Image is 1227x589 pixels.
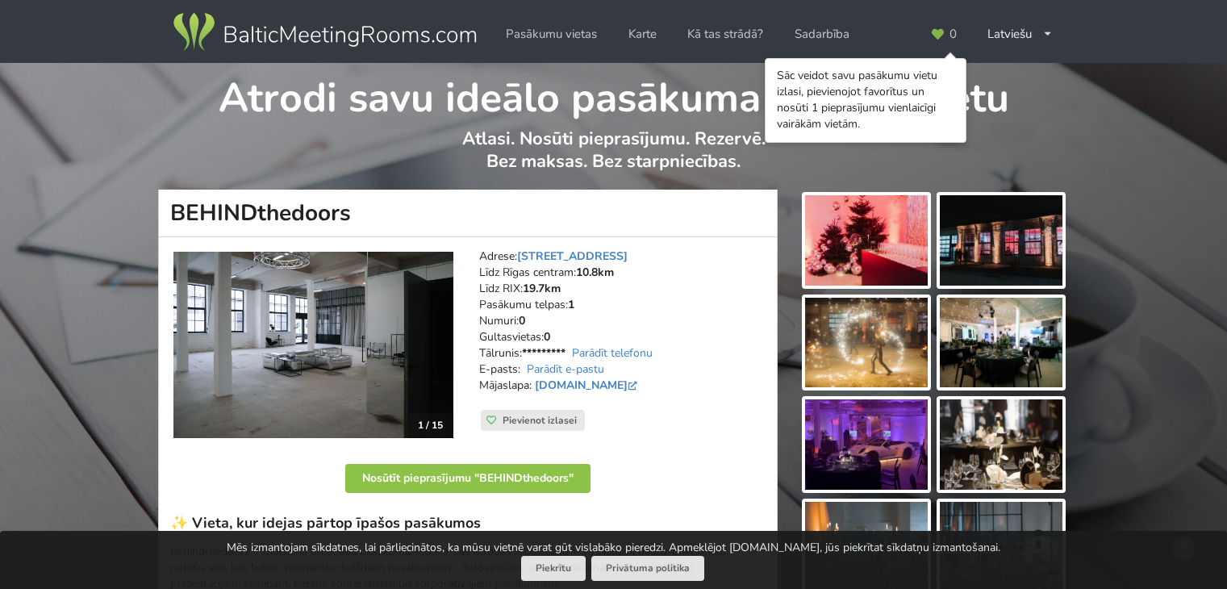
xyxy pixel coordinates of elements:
strong: 19.7km [523,281,561,296]
img: Baltic Meeting Rooms [170,10,479,55]
a: Svinību telpa | Rīga | BEHINDthedoors 1 / 15 [173,252,453,438]
a: Kā tas strādā? [676,19,774,50]
button: Nosūtīt pieprasījumu "BEHINDthedoors" [345,464,591,493]
button: Piekrītu [521,556,586,581]
strong: 1 [568,297,574,312]
img: BEHINDthedoors | Rīga | Pasākumu vieta - galerijas bilde [940,298,1062,388]
span: Pievienot izlasei [503,414,577,427]
img: Svinību telpa | Rīga | BEHINDthedoors [173,252,453,438]
span: 0 [949,28,957,40]
address: Adrese: Līdz Rīgas centram: Līdz RIX: Pasākumu telpas: Numuri: Gultasvietas: Tālrunis: E-pasts: M... [479,249,766,410]
a: Privātuma politika [591,556,704,581]
a: Pasākumu vietas [495,19,608,50]
h1: BEHINDthedoors [158,190,778,237]
p: Atlasi. Nosūti pieprasījumu. Rezervē. Bez maksas. Bez starpniecības. [159,127,1068,190]
a: Parādīt e-pastu [527,361,604,377]
img: BEHINDthedoors | Rīga | Pasākumu vieta - galerijas bilde [940,195,1062,286]
h3: ✨ Vieta, kur idejas pārtop īpašos pasākumos [170,514,766,533]
div: 1 / 15 [408,413,453,437]
img: BEHINDthedoors | Rīga | Pasākumu vieta - galerijas bilde [805,399,928,490]
strong: 0 [519,313,525,328]
img: BEHINDthedoors | Rīga | Pasākumu vieta - galerijas bilde [805,195,928,286]
strong: 10.8km [576,265,614,280]
img: BEHINDthedoors | Rīga | Pasākumu vieta - galerijas bilde [940,399,1062,490]
a: Parādīt telefonu [572,345,653,361]
h1: Atrodi savu ideālo pasākuma norises vietu [159,63,1068,124]
a: [STREET_ADDRESS] [517,249,628,264]
strong: 0 [544,329,550,345]
a: [DOMAIN_NAME] [535,378,641,393]
a: Karte [617,19,668,50]
a: Sadarbība [783,19,861,50]
div: Latviešu [976,19,1064,50]
img: BEHINDthedoors | Rīga | Pasākumu vieta - galerijas bilde [805,298,928,388]
div: Sāc veidot savu pasākumu vietu izlasi, pievienojot favorītus un nosūti 1 pieprasījumu vienlaicīgi... [777,68,954,132]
